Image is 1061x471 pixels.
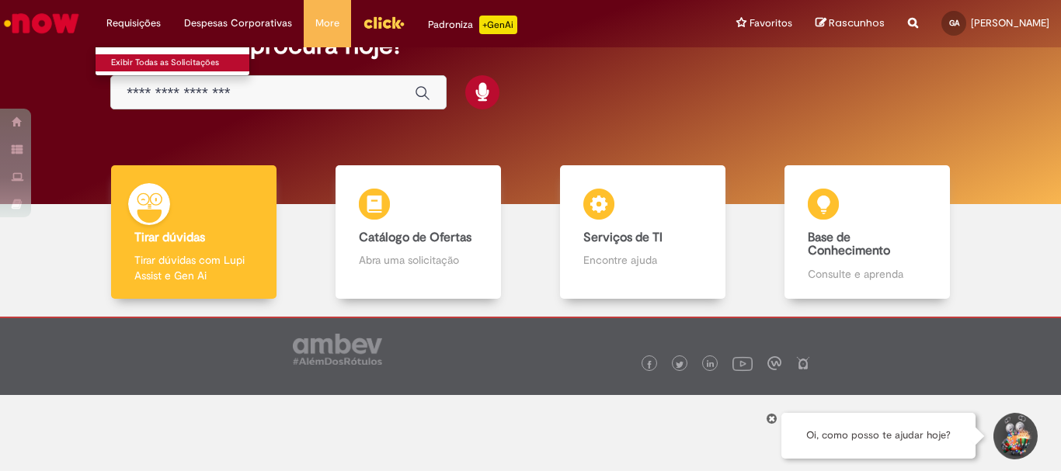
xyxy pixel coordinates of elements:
img: logo_footer_workplace.png [767,356,781,370]
img: logo_footer_linkedin.png [707,360,715,369]
ul: Requisições [95,47,250,76]
span: Rascunhos [829,16,885,30]
b: Catálogo de Ofertas [359,230,471,245]
a: Rascunhos [816,16,885,31]
a: Tirar dúvidas Tirar dúvidas com Lupi Assist e Gen Ai [82,165,306,300]
p: +GenAi [479,16,517,34]
img: logo_footer_twitter.png [676,361,684,369]
a: Catálogo de Ofertas Abra uma solicitação [306,165,530,300]
div: Padroniza [428,16,517,34]
div: Oi, como posso te ajudar hoje? [781,413,976,459]
b: Serviços de TI [583,230,663,245]
a: Exibir Todas as Solicitações [96,54,266,71]
p: Encontre ajuda [583,252,701,268]
b: Tirar dúvidas [134,230,205,245]
img: click_logo_yellow_360x200.png [363,11,405,34]
a: Serviços de TI Encontre ajuda [530,165,755,300]
a: Base de Conhecimento Consulte e aprenda [755,165,979,300]
img: logo_footer_naosei.png [796,356,810,370]
span: Favoritos [750,16,792,31]
img: logo_footer_facebook.png [645,361,653,369]
span: GA [949,18,959,28]
span: Requisições [106,16,161,31]
img: logo_footer_ambev_rotulo_gray.png [293,334,382,365]
p: Abra uma solicitação [359,252,477,268]
p: Consulte e aprenda [808,266,926,282]
button: Iniciar Conversa de Suporte [991,413,1038,459]
p: Tirar dúvidas com Lupi Assist e Gen Ai [134,252,252,283]
span: Despesas Corporativas [184,16,292,31]
img: logo_footer_youtube.png [732,353,753,373]
span: [PERSON_NAME] [971,16,1049,29]
span: More [315,16,339,31]
b: Base de Conhecimento [808,230,890,259]
img: ServiceNow [2,8,82,39]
